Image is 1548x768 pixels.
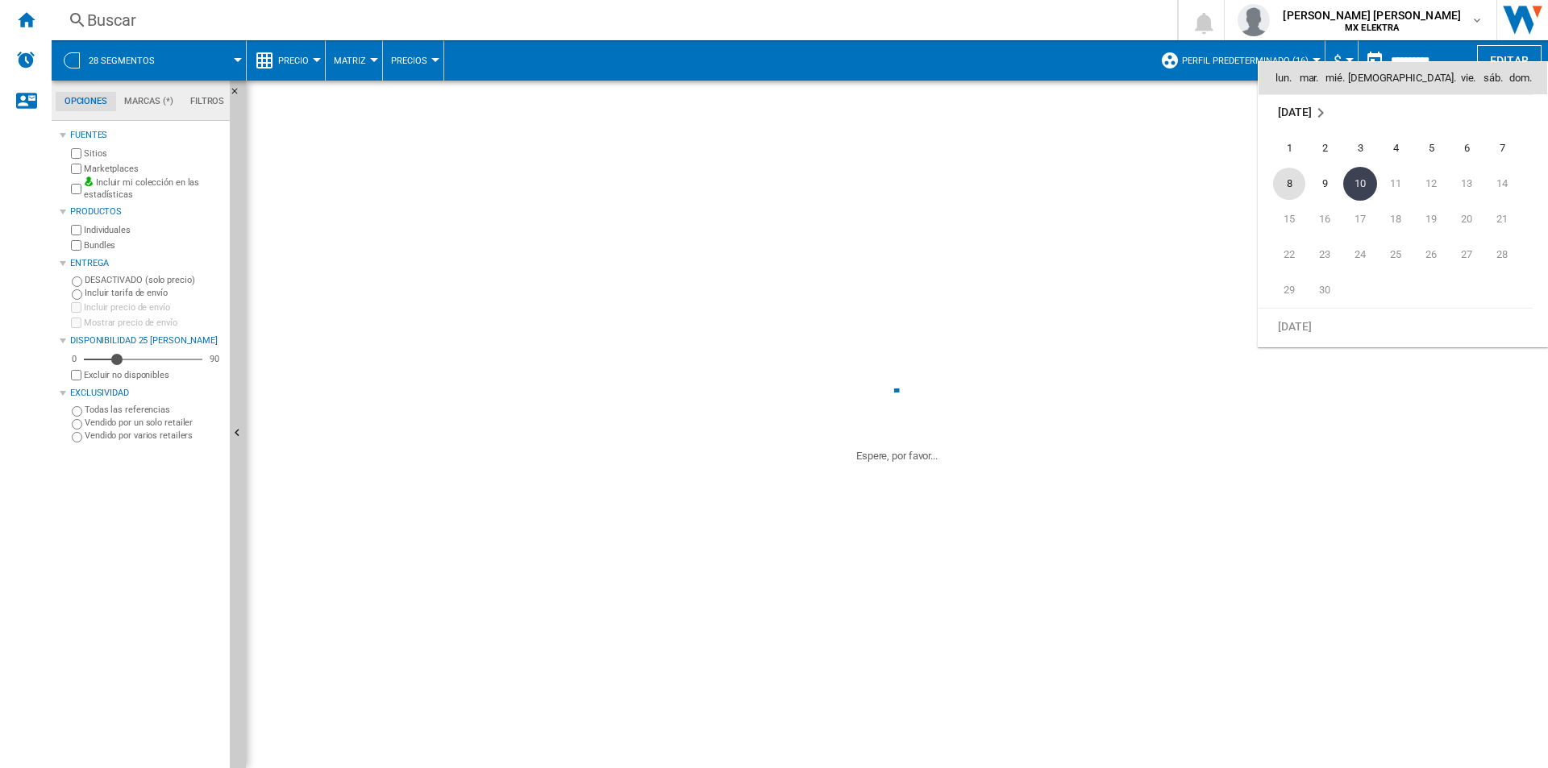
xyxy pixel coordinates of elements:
td: Saturday September 6 2025 [1449,131,1484,166]
tr: Week 5 [1259,272,1533,309]
td: Wednesday September 24 2025 [1342,237,1378,272]
td: Saturday September 27 2025 [1449,237,1484,272]
td: Sunday September 21 2025 [1484,201,1533,237]
td: Wednesday September 3 2025 [1342,131,1378,166]
tr: Week undefined [1259,94,1533,131]
span: 7 [1486,132,1518,164]
td: Sunday September 28 2025 [1484,237,1533,272]
span: 6 [1450,132,1483,164]
td: Thursday September 18 2025 [1378,201,1413,237]
th: mar. [1296,62,1321,94]
td: Friday September 12 2025 [1413,166,1449,201]
tr: Week 3 [1259,201,1533,237]
td: Thursday September 25 2025 [1378,237,1413,272]
span: 9 [1309,168,1341,200]
span: [DATE] [1278,319,1311,332]
td: Saturday September 20 2025 [1449,201,1484,237]
tr: Week 2 [1259,166,1533,201]
td: Friday September 26 2025 [1413,237,1449,272]
tr: Week 1 [1259,131,1533,166]
th: sáb. [1480,62,1506,94]
td: Monday September 8 2025 [1259,166,1307,201]
td: Tuesday September 23 2025 [1307,237,1342,272]
span: 1 [1273,132,1305,164]
td: Monday September 15 2025 [1259,201,1307,237]
span: 3 [1344,132,1376,164]
td: Tuesday September 30 2025 [1307,272,1342,309]
td: Sunday September 7 2025 [1484,131,1533,166]
span: 10 [1343,167,1377,201]
td: Tuesday September 16 2025 [1307,201,1342,237]
span: [DATE] [1278,106,1311,118]
td: Sunday September 14 2025 [1484,166,1533,201]
span: 5 [1415,132,1447,164]
th: mié. [1322,62,1348,94]
md-calendar: Calendar [1259,62,1547,347]
th: dom. [1506,62,1547,94]
td: Friday September 5 2025 [1413,131,1449,166]
th: vie. [1456,62,1480,94]
td: Monday September 22 2025 [1259,237,1307,272]
td: Thursday September 11 2025 [1378,166,1413,201]
td: Tuesday September 9 2025 [1307,166,1342,201]
td: Tuesday September 2 2025 [1307,131,1342,166]
tr: Week 4 [1259,237,1533,272]
td: September 2025 [1259,94,1533,131]
td: Wednesday September 10 2025 [1342,166,1378,201]
td: Monday September 1 2025 [1259,131,1307,166]
td: Friday September 19 2025 [1413,201,1449,237]
td: Thursday September 4 2025 [1378,131,1413,166]
span: 2 [1309,132,1341,164]
th: [DEMOGRAPHIC_DATA]. [1348,62,1456,94]
td: Wednesday September 17 2025 [1342,201,1378,237]
tr: Week undefined [1259,308,1533,344]
td: Monday September 29 2025 [1259,272,1307,309]
td: Saturday September 13 2025 [1449,166,1484,201]
th: lun. [1259,62,1296,94]
span: 8 [1273,168,1305,200]
span: 4 [1379,132,1412,164]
